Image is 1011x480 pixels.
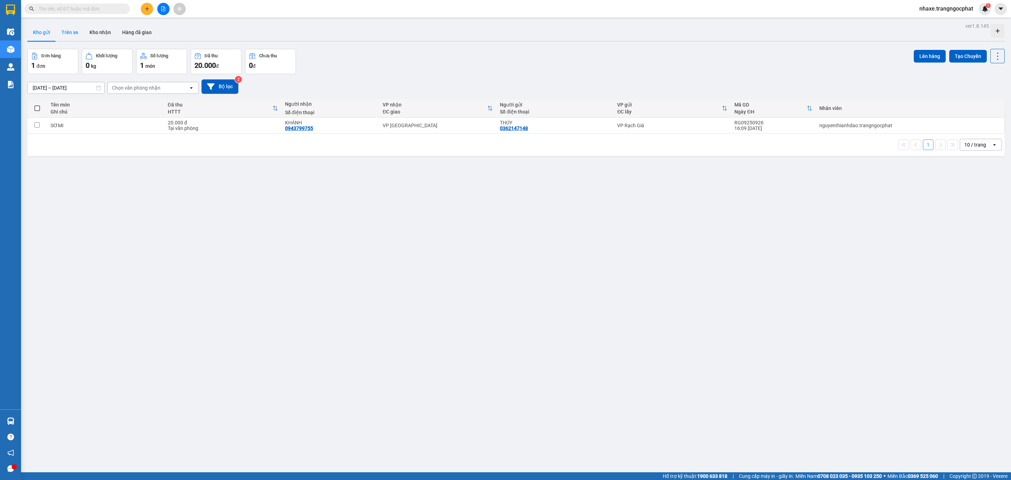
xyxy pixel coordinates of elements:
[82,49,133,74] button: Khối lượng0kg
[972,474,977,479] span: copyright
[285,125,313,131] div: 0943799755
[39,5,121,13] input: Tìm tên, số ĐT hoặc mã đơn
[617,123,727,128] div: VP Rạch Giá
[168,109,272,115] div: HTTT
[7,434,14,440] span: question-circle
[998,6,1004,12] span: caret-down
[943,472,944,480] span: |
[500,109,610,115] div: Số điện thoại
[964,141,986,148] div: 10 / trang
[117,24,157,41] button: Hàng đã giao
[731,99,816,118] th: Toggle SortBy
[7,46,14,53] img: warehouse-icon
[91,63,96,69] span: kg
[51,123,161,128] div: SƠMI
[500,120,610,125] div: THÚY
[887,472,938,480] span: Miền Bắc
[51,102,161,108] div: Tên món
[157,3,170,15] button: file-add
[383,102,487,108] div: VP nhận
[145,6,150,11] span: plus
[987,3,989,8] span: 1
[27,24,56,41] button: Kho gửi
[949,50,987,63] button: Tạo Chuyến
[29,6,34,11] span: search
[164,99,282,118] th: Toggle SortBy
[141,3,153,15] button: plus
[733,472,734,480] span: |
[285,101,376,107] div: Người nhận
[84,24,117,41] button: Kho nhận
[739,472,794,480] span: Cung cấp máy in - giấy in:
[884,475,886,478] span: ⚪️
[201,79,238,94] button: Bộ lọc
[819,105,1000,111] div: Nhân viên
[663,472,727,480] span: Hỗ trợ kỹ thuật:
[982,6,988,12] img: icon-new-feature
[194,61,216,70] span: 20.000
[923,140,933,150] button: 1
[112,84,160,91] div: Chọn văn phòng nhận
[734,120,812,125] div: RG09250926
[56,24,84,41] button: Trên xe
[819,123,1000,128] div: nguyenthianhdao.trangngocphat
[28,82,104,93] input: Select a date range.
[136,49,187,74] button: Số lượng1món
[189,85,194,91] svg: open
[383,123,493,128] div: VP [GEOGRAPHIC_DATA]
[7,28,14,35] img: warehouse-icon
[7,417,14,425] img: warehouse-icon
[795,472,882,480] span: Miền Nam
[7,449,14,456] span: notification
[991,24,1005,38] div: Tạo kho hàng mới
[27,49,78,74] button: Đơn hàng1đơn
[6,5,15,15] img: logo-vxr
[500,125,528,131] div: 0362147148
[145,63,155,69] span: món
[734,109,807,115] div: Ngày ĐH
[235,76,242,83] sup: 2
[500,102,610,108] div: Người gửi
[285,120,376,125] div: KHÁNH
[253,63,256,69] span: đ
[914,4,979,13] span: nhaxe.trangngocphat
[697,473,727,479] strong: 1900 633 818
[37,63,45,69] span: đơn
[617,102,722,108] div: VP gửi
[285,110,376,115] div: Số điện thoại
[140,61,144,70] span: 1
[7,81,14,88] img: solution-icon
[96,53,117,58] div: Khối lượng
[734,102,807,108] div: Mã GD
[965,22,989,30] div: ver 1.8.145
[86,61,90,70] span: 0
[992,142,997,148] svg: open
[734,125,812,131] div: 16:09 [DATE]
[177,6,182,11] span: aim
[168,125,278,131] div: Tại văn phòng
[617,109,722,115] div: ĐC lấy
[995,3,1007,15] button: caret-down
[914,50,946,63] button: Lên hàng
[191,49,242,74] button: Đã thu20.000đ
[908,473,938,479] strong: 0369 525 060
[986,3,991,8] sup: 1
[249,61,253,70] span: 0
[205,53,218,58] div: Đã thu
[383,109,487,115] div: ĐC giao
[41,53,61,58] div: Đơn hàng
[161,6,166,11] span: file-add
[614,99,731,118] th: Toggle SortBy
[245,49,296,74] button: Chưa thu0đ
[7,63,14,71] img: warehouse-icon
[379,99,496,118] th: Toggle SortBy
[216,63,219,69] span: đ
[150,53,168,58] div: Số lượng
[31,61,35,70] span: 1
[168,120,278,125] div: 20.000 đ
[51,109,161,115] div: Ghi chú
[818,473,882,479] strong: 0708 023 035 - 0935 103 250
[259,53,277,58] div: Chưa thu
[7,465,14,472] span: message
[173,3,186,15] button: aim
